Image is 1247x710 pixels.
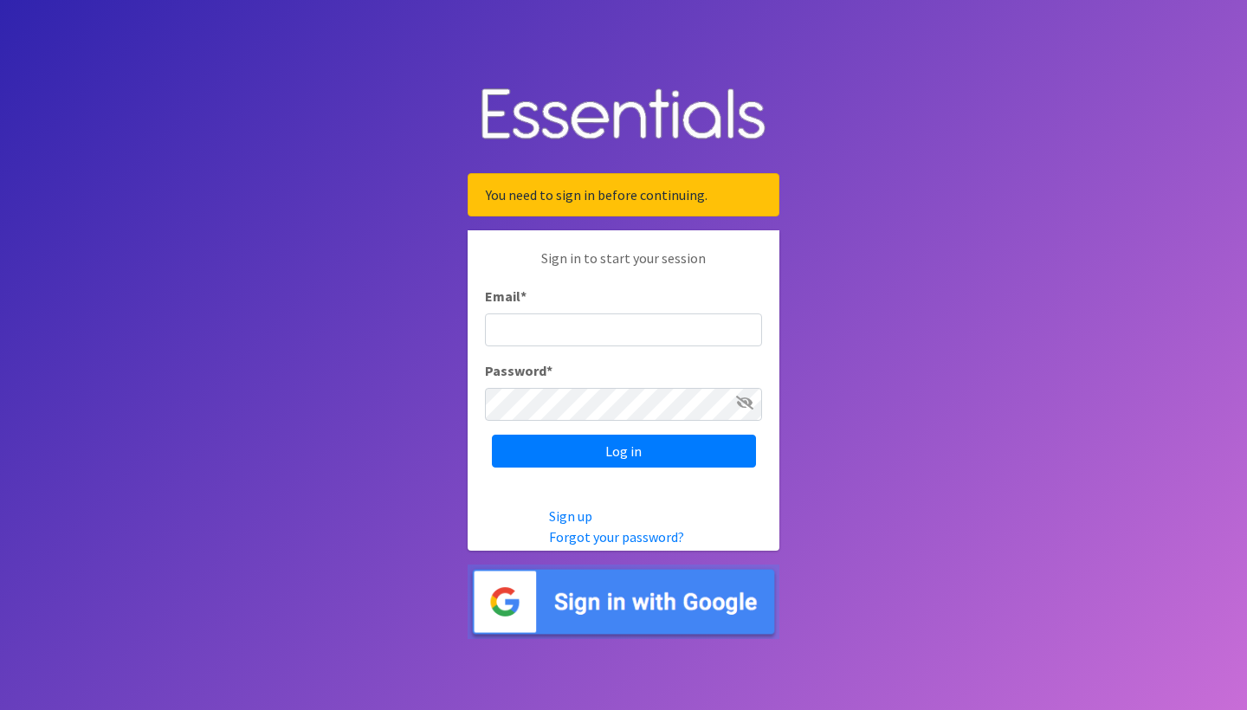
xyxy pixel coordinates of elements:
abbr: required [546,362,552,379]
abbr: required [520,287,527,305]
a: Sign up [549,507,592,525]
input: Log in [492,435,756,468]
label: Password [485,360,552,381]
label: Email [485,286,527,307]
div: You need to sign in before continuing. [468,173,779,216]
img: Human Essentials [468,71,779,160]
p: Sign in to start your session [485,248,762,286]
a: Forgot your password? [549,528,684,545]
img: Sign in with Google [468,565,779,640]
